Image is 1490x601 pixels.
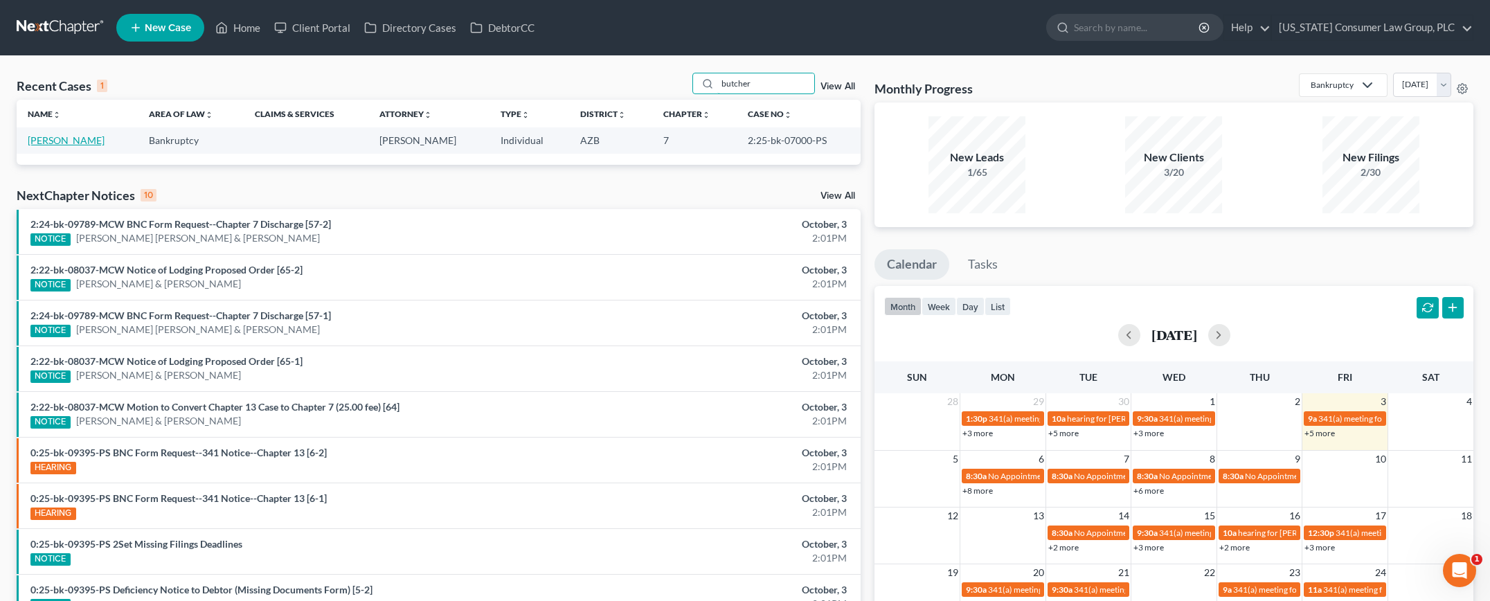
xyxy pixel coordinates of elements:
[1163,371,1185,383] span: Wed
[584,368,847,382] div: 2:01PM
[991,371,1015,383] span: Mon
[1322,165,1419,179] div: 2/30
[521,111,530,119] i: unfold_more
[1308,528,1334,538] span: 12:30p
[30,233,71,246] div: NOTICE
[569,127,652,153] td: AZB
[1137,471,1158,481] span: 8:30a
[1238,528,1345,538] span: hearing for [PERSON_NAME]
[30,508,76,520] div: HEARING
[1219,542,1250,553] a: +2 more
[30,492,327,504] a: 0:25-bk-09395-PS BNC Form Request--341 Notice--Chapter 13 [6-1]
[1311,79,1354,91] div: Bankruptcy
[928,150,1025,165] div: New Leads
[820,82,855,91] a: View All
[1465,393,1473,410] span: 4
[30,370,71,383] div: NOTICE
[208,15,267,40] a: Home
[76,323,320,337] a: [PERSON_NAME] [PERSON_NAME] & [PERSON_NAME]
[1308,584,1322,595] span: 11a
[874,80,973,97] h3: Monthly Progress
[76,277,241,291] a: [PERSON_NAME] & [PERSON_NAME]
[244,100,368,127] th: Claims & Services
[30,355,303,367] a: 2:22-bk-08037-MCW Notice of Lodging Proposed Order [65-1]
[1471,554,1482,565] span: 1
[618,111,626,119] i: unfold_more
[30,416,71,429] div: NOTICE
[1443,554,1476,587] iframe: Intercom live chat
[955,249,1010,280] a: Tasks
[1208,451,1217,467] span: 8
[1067,413,1174,424] span: hearing for [PERSON_NAME]
[1032,564,1045,581] span: 20
[1293,451,1302,467] span: 9
[30,538,242,550] a: 0:25-bk-09395-PS 2Set Missing Filings Deadlines
[663,109,710,119] a: Chapterunfold_more
[584,460,847,474] div: 2:01PM
[424,111,432,119] i: unfold_more
[1308,413,1317,424] span: 9a
[1304,428,1335,438] a: +5 more
[501,109,530,119] a: Typeunfold_more
[989,413,1122,424] span: 341(a) meeting for [PERSON_NAME]
[652,127,737,153] td: 7
[1159,413,1366,424] span: 341(a) meeting for [PERSON_NAME] & [PERSON_NAME]
[28,134,105,146] a: [PERSON_NAME]
[584,414,847,428] div: 2:01PM
[1032,393,1045,410] span: 29
[1233,584,1367,595] span: 341(a) meeting for [PERSON_NAME]
[988,471,1052,481] span: No Appointments
[985,297,1011,316] button: list
[951,451,960,467] span: 5
[1223,528,1237,538] span: 10a
[962,485,993,496] a: +8 more
[1293,393,1302,410] span: 2
[368,127,490,153] td: [PERSON_NAME]
[928,165,1025,179] div: 1/65
[1374,508,1388,524] span: 17
[30,584,372,595] a: 0:25-bk-09395-PS Deficiency Notice to Debtor (Missing Documents Form) [5-2]
[267,15,357,40] a: Client Portal
[76,231,320,245] a: [PERSON_NAME] [PERSON_NAME] & [PERSON_NAME]
[1117,508,1131,524] span: 14
[580,109,626,119] a: Districtunfold_more
[1052,413,1066,424] span: 10a
[1460,508,1473,524] span: 18
[138,127,244,153] td: Bankruptcy
[17,187,156,204] div: NextChapter Notices
[17,78,107,94] div: Recent Cases
[946,393,960,410] span: 28
[584,277,847,291] div: 2:01PM
[1137,528,1158,538] span: 9:30a
[30,218,331,230] a: 2:24-bk-09789-MCW BNC Form Request--Chapter 7 Discharge [57-2]
[966,471,987,481] span: 8:30a
[30,462,76,474] div: HEARING
[1125,150,1222,165] div: New Clients
[1379,393,1388,410] span: 3
[1074,528,1138,538] span: No Appointments
[717,73,814,93] input: Search by name...
[205,111,213,119] i: unfold_more
[584,355,847,368] div: October, 3
[584,263,847,277] div: October, 3
[1125,165,1222,179] div: 3/20
[30,447,327,458] a: 0:25-bk-09395-PS BNC Form Request--341 Notice--Chapter 13 [6-2]
[1245,471,1309,481] span: No Appointments
[962,428,993,438] a: +3 more
[463,15,541,40] a: DebtorCC
[584,446,847,460] div: October, 3
[584,323,847,337] div: 2:01PM
[1052,528,1072,538] span: 8:30a
[946,508,960,524] span: 12
[584,551,847,565] div: 2:01PM
[1079,371,1097,383] span: Tue
[1288,508,1302,524] span: 16
[1122,451,1131,467] span: 7
[30,264,303,276] a: 2:22-bk-08037-MCW Notice of Lodging Proposed Order [65-2]
[1336,528,1469,538] span: 341(a) meeting for [PERSON_NAME]
[1133,428,1164,438] a: +3 more
[907,371,927,383] span: Sun
[584,309,847,323] div: October, 3
[884,297,922,316] button: month
[1048,542,1079,553] a: +2 more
